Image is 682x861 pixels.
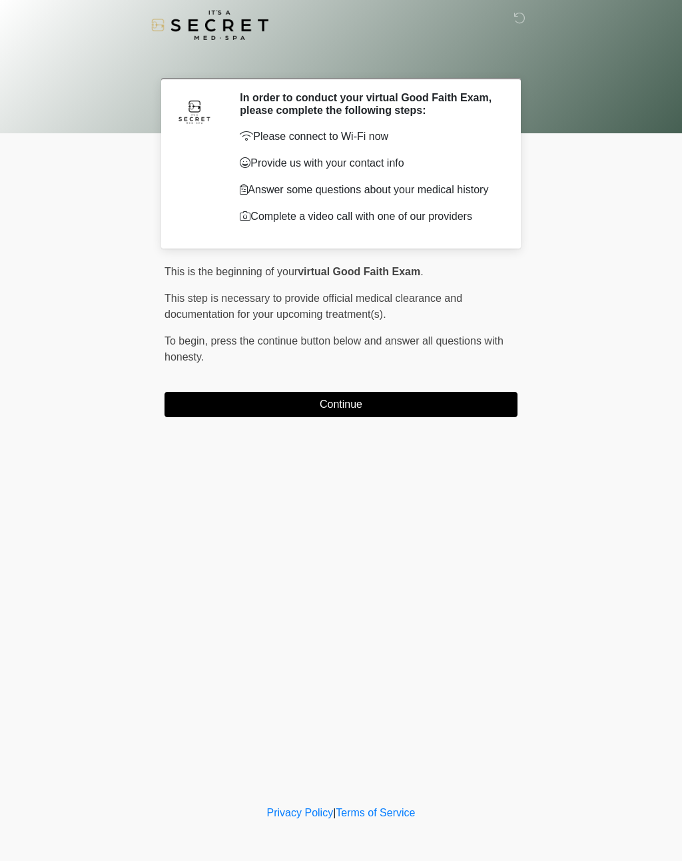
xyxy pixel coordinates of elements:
img: Agent Avatar [174,91,214,131]
a: | [333,807,336,818]
p: Provide us with your contact info [240,155,498,171]
span: To begin, [165,335,210,347]
p: Please connect to Wi-Fi now [240,129,498,145]
span: This step is necessary to provide official medical clearance and documentation for your upcoming ... [165,293,462,320]
strong: virtual Good Faith Exam [298,266,420,277]
img: It's A Secret Med Spa Logo [151,10,268,40]
a: Privacy Policy [267,807,334,818]
h2: In order to conduct your virtual Good Faith Exam, please complete the following steps: [240,91,498,117]
span: . [420,266,423,277]
span: press the continue button below and answer all questions with honesty. [165,335,504,363]
h1: ‎ ‎ [155,48,527,73]
p: Answer some questions about your medical history [240,182,498,198]
p: Complete a video call with one of our providers [240,209,498,225]
a: Terms of Service [336,807,415,818]
span: This is the beginning of your [165,266,298,277]
button: Continue [165,392,517,417]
